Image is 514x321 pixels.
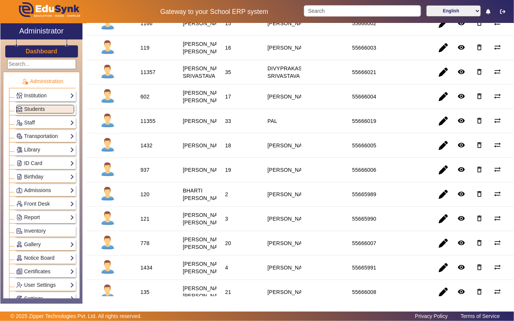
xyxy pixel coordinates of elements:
[494,141,501,149] mat-icon: sync_alt
[352,239,376,247] div: 55666007
[183,142,227,148] staff-with-status: [PERSON_NAME]
[24,106,45,112] span: Students
[140,44,149,51] div: 119
[476,44,483,51] mat-icon: delete_outline
[267,142,312,149] div: [PERSON_NAME]
[352,166,376,174] div: 55666006
[225,142,231,149] div: 18
[476,117,483,124] mat-icon: delete_outline
[98,209,117,228] img: profile.png
[183,90,227,103] staff-with-status: [PERSON_NAME] [PERSON_NAME]
[352,68,376,76] div: 55666021
[494,288,501,295] mat-icon: sync_alt
[494,166,501,173] mat-icon: sync_alt
[183,41,227,55] staff-with-status: [PERSON_NAME] [PERSON_NAME]
[98,112,117,130] img: profile.png
[494,68,501,76] mat-icon: sync_alt
[476,141,483,149] mat-icon: delete_outline
[225,215,228,223] div: 3
[494,263,501,271] mat-icon: sync_alt
[458,117,465,124] mat-icon: remove_red_eye
[183,236,227,250] staff-with-status: [PERSON_NAME] [PERSON_NAME]
[494,92,501,100] mat-icon: sync_alt
[352,20,376,27] div: 55666002
[352,142,376,149] div: 55666005
[267,93,312,100] div: [PERSON_NAME]
[267,239,312,247] div: [PERSON_NAME]
[140,20,153,27] div: 1166
[476,190,483,198] mat-icon: delete_outline
[494,239,501,247] mat-icon: sync_alt
[476,239,483,247] mat-icon: delete_outline
[494,44,501,51] mat-icon: sync_alt
[183,188,227,201] staff-with-status: BHARTI [PERSON_NAME]
[352,44,376,51] div: 55666003
[267,65,306,80] div: DIVYPRAKASH SRIVASTAVA
[457,311,503,321] a: Terms of Service
[183,285,227,299] staff-with-status: [PERSON_NAME] [PERSON_NAME]
[0,23,82,39] a: Administrator
[267,191,312,198] div: [PERSON_NAME]
[352,191,376,198] div: 55665989
[352,215,376,223] div: 55665990
[458,166,465,173] mat-icon: remove_red_eye
[183,261,227,274] staff-with-status: [PERSON_NAME] [PERSON_NAME]
[458,190,465,198] mat-icon: remove_red_eye
[26,48,57,55] h3: Dashboard
[24,228,46,234] span: Inventory
[352,93,376,100] div: 55666004
[183,65,227,79] staff-with-status: [PERSON_NAME] SRIVASTAVA
[9,77,76,85] p: Administration
[476,92,483,100] mat-icon: delete_outline
[140,288,149,296] div: 135
[16,105,74,114] a: Students
[98,283,117,301] img: profile.png
[225,68,231,76] div: 35
[458,263,465,271] mat-icon: remove_red_eye
[183,212,227,226] staff-with-status: [PERSON_NAME] [PERSON_NAME]
[494,215,501,222] mat-icon: sync_alt
[458,288,465,295] mat-icon: remove_red_eye
[267,288,312,296] div: [PERSON_NAME]
[458,68,465,76] mat-icon: remove_red_eye
[458,92,465,100] mat-icon: remove_red_eye
[7,59,76,69] input: Search...
[98,258,117,277] img: profile.png
[225,166,231,174] div: 19
[225,191,228,198] div: 2
[458,141,465,149] mat-icon: remove_red_eye
[225,288,231,296] div: 21
[225,264,228,271] div: 4
[225,44,231,51] div: 16
[98,63,117,82] img: profile.png
[352,288,376,296] div: 55666008
[183,20,227,26] staff-with-status: [PERSON_NAME]
[140,68,156,76] div: 11357
[98,87,117,106] img: profile.png
[225,93,231,100] div: 17
[304,5,421,17] input: Search
[225,239,231,247] div: 20
[17,106,22,112] img: Students.png
[476,288,483,295] mat-icon: delete_outline
[476,166,483,173] mat-icon: delete_outline
[140,239,149,247] div: 778
[267,117,277,125] div: PAL
[458,239,465,247] mat-icon: remove_red_eye
[267,264,312,271] div: [PERSON_NAME]
[352,117,376,125] div: 55666019
[183,118,227,124] staff-with-status: [PERSON_NAME]
[494,117,501,124] mat-icon: sync_alt
[140,93,149,100] div: 602
[98,14,117,33] img: profile.png
[140,166,149,174] div: 937
[98,38,117,57] img: profile.png
[98,136,117,155] img: profile.png
[476,215,483,222] mat-icon: delete_outline
[140,191,149,198] div: 120
[267,215,312,223] div: [PERSON_NAME]
[11,312,142,320] p: © 2025 Zipper Technologies Pvt. Ltd. All rights reserved.
[476,68,483,76] mat-icon: delete_outline
[17,228,22,234] img: Inventory.png
[267,20,312,27] div: [PERSON_NAME]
